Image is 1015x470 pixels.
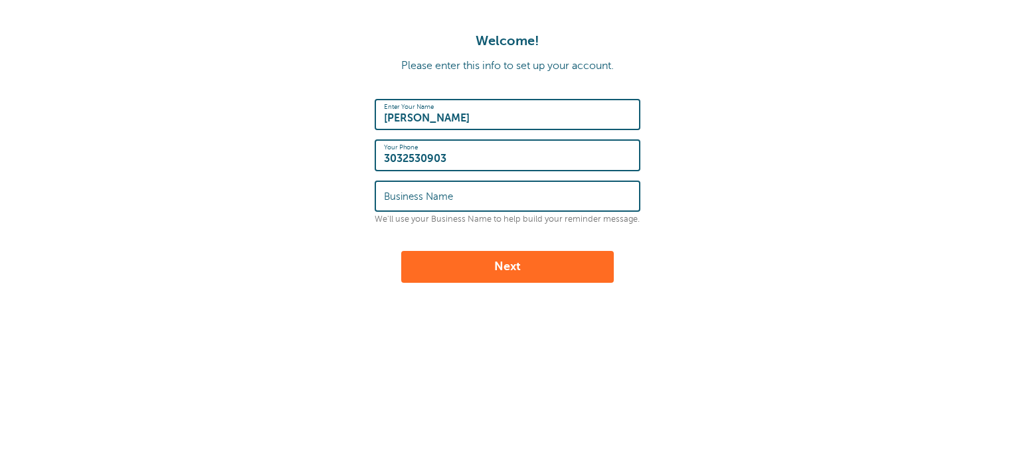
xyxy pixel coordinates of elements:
[375,214,640,224] p: We'll use your Business Name to help build your reminder message.
[401,251,614,283] button: Next
[384,103,434,111] label: Enter Your Name
[13,60,1002,72] p: Please enter this info to set up your account.
[384,143,418,151] label: Your Phone
[384,191,453,202] label: Business Name
[13,33,1002,49] h1: Welcome!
